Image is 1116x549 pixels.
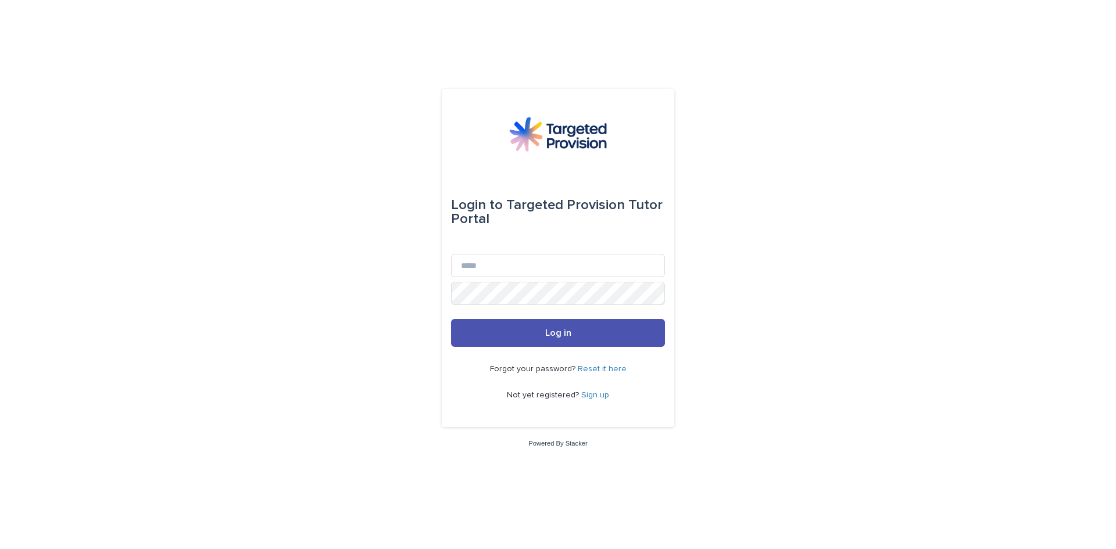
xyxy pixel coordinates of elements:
[581,391,609,399] a: Sign up
[507,391,581,399] span: Not yet registered?
[545,328,571,338] span: Log in
[451,198,503,212] span: Login to
[451,189,665,235] div: Targeted Provision Tutor Portal
[509,117,607,152] img: M5nRWzHhSzIhMunXDL62
[528,440,587,447] a: Powered By Stacker
[451,319,665,347] button: Log in
[578,365,627,373] a: Reset it here
[490,365,578,373] span: Forgot your password?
